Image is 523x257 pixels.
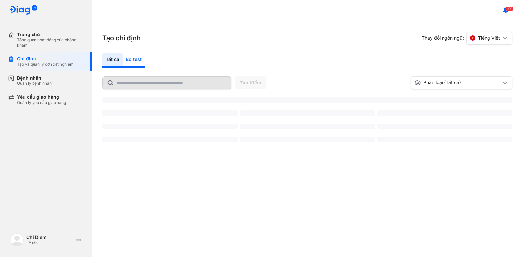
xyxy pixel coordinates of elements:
div: Yêu cầu giao hàng [17,94,66,100]
span: ‌ [377,137,512,142]
div: Lễ tân [26,240,74,245]
span: ‌ [102,137,238,142]
div: Trang chủ [17,32,84,37]
div: Tất cả [102,53,123,68]
button: Tìm Kiếm [235,76,266,89]
div: Thay đổi ngôn ngữ: [422,32,512,45]
div: Bệnh nhân [17,75,52,81]
span: ‌ [102,97,512,103]
span: ‌ [377,110,512,116]
span: ‌ [377,124,512,129]
span: 100 [506,6,513,11]
img: logo [11,233,24,246]
span: ‌ [240,137,375,142]
span: ‌ [102,124,238,129]
h3: Tạo chỉ định [102,34,141,43]
div: Quản lý bệnh nhân [17,81,52,86]
span: ‌ [240,110,375,116]
div: Tổng quan hoạt động của phòng khám [17,37,84,48]
div: Quản lý yêu cầu giao hàng [17,100,66,105]
span: ‌ [102,110,238,116]
div: Tạo và quản lý đơn xét nghiệm [17,62,74,67]
img: logo [9,5,37,15]
div: Chỉ định [17,56,74,62]
div: Bộ test [123,53,145,68]
div: Chi Diem [26,234,74,240]
span: ‌ [240,124,375,129]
